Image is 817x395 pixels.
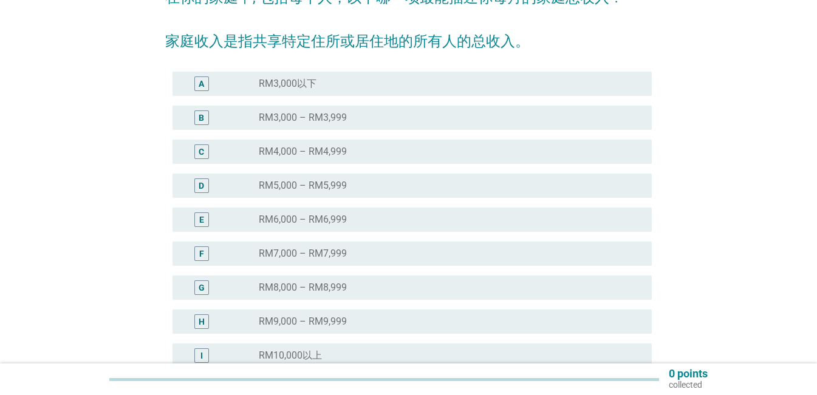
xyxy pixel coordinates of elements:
div: E [199,214,204,226]
div: D [199,180,204,192]
label: RM6,000 – RM6,999 [259,214,347,226]
div: A [199,78,204,90]
div: B [199,112,204,124]
label: RM7,000 – RM7,999 [259,248,347,260]
label: RM4,000 – RM4,999 [259,146,347,158]
label: RM10,000以上 [259,349,322,362]
div: H [199,316,205,328]
p: 0 points [669,368,708,379]
label: RM8,000 – RM8,999 [259,282,347,294]
div: C [199,146,204,158]
label: RM9,000 – RM9,999 [259,316,347,328]
label: RM3,000以下 [259,78,316,90]
label: RM5,000 – RM5,999 [259,180,347,192]
div: I [200,349,203,362]
div: F [199,248,204,260]
label: RM3,000 – RM3,999 [259,112,347,124]
p: collected [669,379,708,390]
div: G [199,282,205,294]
